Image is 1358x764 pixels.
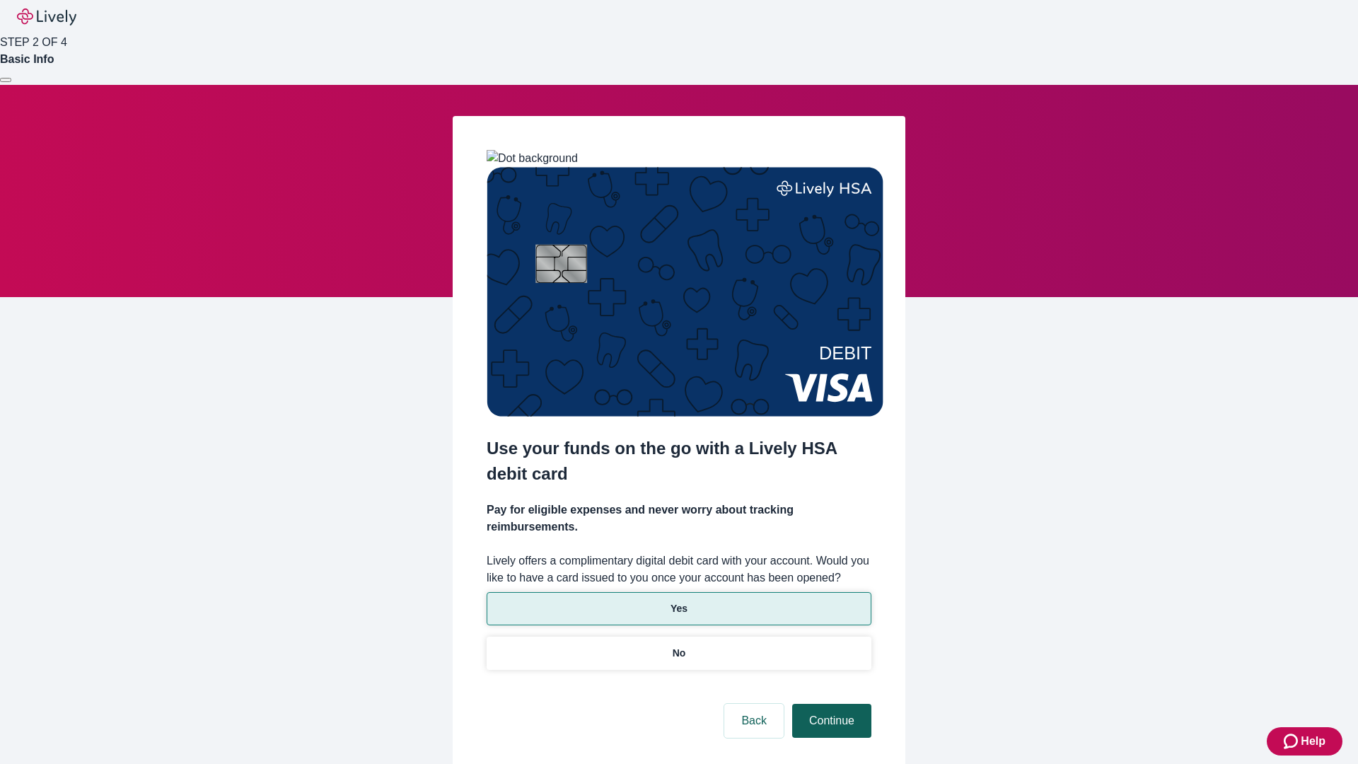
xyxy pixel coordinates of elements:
[671,601,687,616] p: Yes
[1267,727,1342,756] button: Zendesk support iconHelp
[792,704,871,738] button: Continue
[487,637,871,670] button: No
[1301,733,1325,750] span: Help
[487,436,871,487] h2: Use your funds on the go with a Lively HSA debit card
[487,592,871,625] button: Yes
[487,552,871,586] label: Lively offers a complimentary digital debit card with your account. Would you like to have a card...
[724,704,784,738] button: Back
[487,502,871,536] h4: Pay for eligible expenses and never worry about tracking reimbursements.
[487,150,578,167] img: Dot background
[1284,733,1301,750] svg: Zendesk support icon
[17,8,76,25] img: Lively
[487,167,883,417] img: Debit card
[673,646,686,661] p: No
